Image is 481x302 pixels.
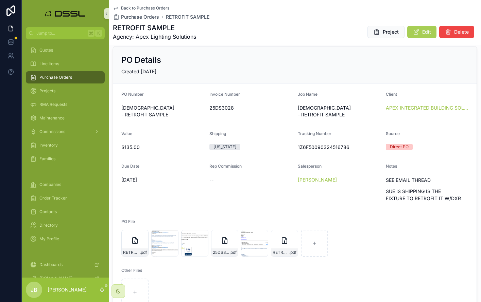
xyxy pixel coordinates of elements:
span: -- [209,176,213,183]
span: Commissions [39,129,65,134]
span: [DOMAIN_NAME] [39,276,72,281]
span: Directory [39,223,58,228]
span: Companies [39,182,61,187]
span: Source [386,131,400,136]
a: RETROFIT SAMPLE [166,14,209,20]
span: [DEMOGRAPHIC_DATA] - RETROFIT SAMPLE [298,105,380,118]
a: Directory [26,219,105,231]
span: Shipping [209,131,226,136]
a: [DOMAIN_NAME] [26,272,105,284]
span: .pdf [229,250,237,255]
h2: PO Details [121,55,161,65]
img: App logo [43,8,88,19]
a: Purchase Orders [113,14,159,20]
span: $135.00 [121,144,204,151]
span: JB [31,286,37,294]
a: Order Tracker [26,192,105,204]
span: Client [386,92,397,97]
span: RMA Requests [39,102,67,107]
span: Project [383,29,399,35]
span: Invoice Number [209,92,240,97]
span: Delete [454,29,469,35]
a: [PERSON_NAME] [298,176,337,183]
span: Inventory [39,143,58,148]
span: Line Items [39,61,59,67]
span: Edit [422,29,431,35]
p: [PERSON_NAME] [48,286,87,293]
span: Contacts [39,209,57,214]
a: Purchase Orders [26,71,105,83]
button: Project [367,26,405,38]
span: My Profile [39,236,59,242]
span: Tracking Number [298,131,331,136]
span: [DATE] [121,176,204,183]
p: SUE IS SHIPPING IS THE FIXTURE TO RETROFIT IT W/DXR [386,188,468,202]
a: Projects [26,85,105,97]
span: Order Tracker [39,195,67,201]
a: RMA Requests [26,98,105,111]
span: Maintenance [39,115,65,121]
div: scrollable content [22,39,109,278]
span: 1Z6F50090324516786 [298,144,380,151]
span: .pdf [289,250,296,255]
span: Notes [386,164,397,169]
div: Direct PO [390,144,409,150]
a: Commissions [26,126,105,138]
a: Maintenance [26,112,105,124]
span: Dashboards [39,262,63,267]
span: Back to Purchase Orders [121,5,169,11]
a: Back to Purchase Orders [113,5,169,11]
span: Quotes [39,48,53,53]
span: Other Files [121,268,142,273]
span: .pdf [140,250,147,255]
button: Jump to...K [26,27,105,39]
a: Companies [26,178,105,191]
a: Quotes [26,44,105,56]
span: RETROFIT-SAMPLE-PACKING-SLIP [123,250,140,255]
a: Line Items [26,58,105,70]
a: Inventory [26,139,105,151]
button: Edit [407,26,436,38]
span: PO Number [121,92,144,97]
div: [US_STATE] [213,144,236,150]
span: 25DS3028 [209,105,292,111]
span: Purchase Orders [121,14,159,20]
span: K [96,31,101,36]
span: [DEMOGRAPHIC_DATA] - RETROFIT SAMPLE [121,105,204,118]
span: Rep Commission [209,164,242,169]
span: Jump to... [36,31,85,36]
span: RETROFIT-SAMPLE---25DS3028 [273,250,289,255]
span: Value [121,131,132,136]
span: Due Date [121,164,139,169]
a: My Profile [26,233,105,245]
span: Purchase Orders [39,75,72,80]
p: SEE EMAIL THREAD [386,176,468,184]
a: Contacts [26,206,105,218]
span: Job Name [298,92,317,97]
span: Agency: Apex Lighting Solutions [113,33,196,41]
span: Projects [39,88,55,94]
span: Families [39,156,55,162]
a: Families [26,153,105,165]
a: APEX INTEGRATED BUILDING SOLUTIONS [386,105,468,111]
span: Salesperson [298,164,322,169]
span: Created [DATE] [121,69,156,74]
span: PO File [121,219,135,224]
a: Dashboards [26,259,105,271]
button: Delete [439,26,474,38]
h1: RETROFIT SAMPLE [113,23,196,33]
span: 25DS3028-INVOICE [213,250,229,255]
